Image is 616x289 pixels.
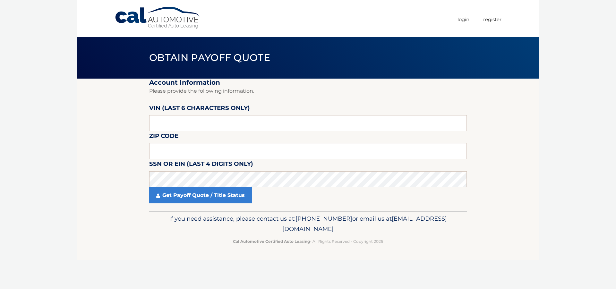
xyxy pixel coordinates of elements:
strong: Cal Automotive Certified Auto Leasing [233,239,310,244]
label: SSN or EIN (last 4 digits only) [149,159,253,171]
p: If you need assistance, please contact us at: or email us at [153,214,463,234]
span: Obtain Payoff Quote [149,52,270,64]
a: Register [483,14,501,25]
label: Zip Code [149,131,178,143]
a: Cal Automotive [115,6,201,29]
p: Please provide the following information. [149,87,467,96]
a: Get Payoff Quote / Title Status [149,187,252,203]
a: Login [458,14,469,25]
label: VIN (last 6 characters only) [149,103,250,115]
span: [PHONE_NUMBER] [295,215,352,222]
h2: Account Information [149,79,467,87]
p: - All Rights Reserved - Copyright 2025 [153,238,463,245]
